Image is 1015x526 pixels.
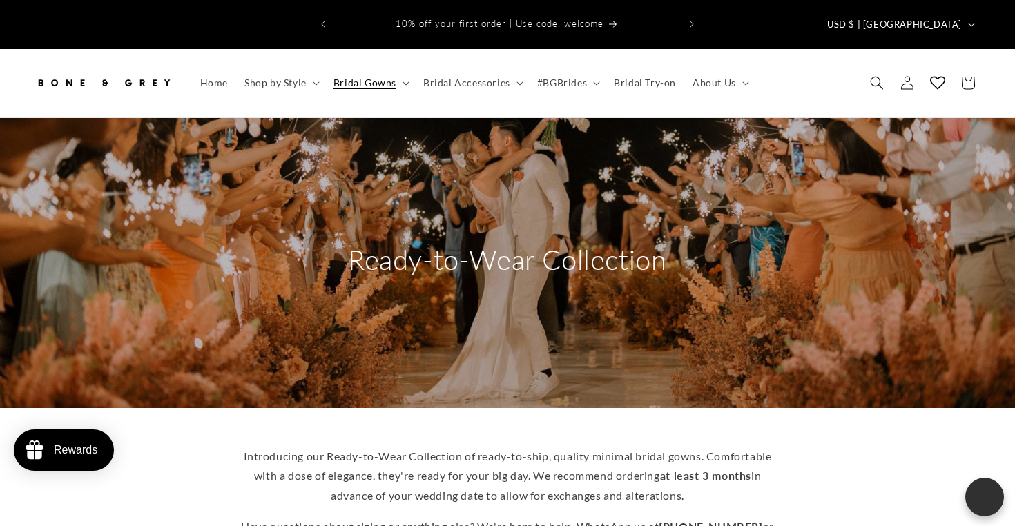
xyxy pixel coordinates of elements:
summary: Search [862,68,892,98]
span: Bridal Try-on [614,77,676,89]
span: #BGBrides [537,77,587,89]
summary: About Us [684,68,755,97]
span: USD $ | [GEOGRAPHIC_DATA] [827,18,962,32]
h2: Ready-to-Wear Collection [348,242,666,277]
summary: #BGBrides [529,68,606,97]
summary: Bridal Accessories [415,68,529,97]
span: 10% off your first order | Use code: welcome [396,18,603,29]
button: Open chatbox [965,478,1004,516]
a: Home [192,68,236,97]
button: Next announcement [677,11,707,37]
span: Bridal Accessories [423,77,510,89]
img: Bone and Grey Bridal [35,68,173,98]
a: Bone and Grey Bridal [30,63,178,104]
span: Bridal Gowns [333,77,396,89]
a: Bridal Try-on [606,68,684,97]
span: Shop by Style [244,77,307,89]
span: Home [200,77,228,89]
span: About Us [693,77,736,89]
summary: Bridal Gowns [325,68,415,97]
button: Previous announcement [308,11,338,37]
button: USD $ | [GEOGRAPHIC_DATA] [819,11,980,37]
p: Introducing our Ready-to-Wear Collection of ready-to-ship, quality minimal bridal gowns. Comforta... [238,447,777,506]
summary: Shop by Style [236,68,325,97]
div: Rewards [54,444,97,456]
strong: at least 3 months [660,469,751,482]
